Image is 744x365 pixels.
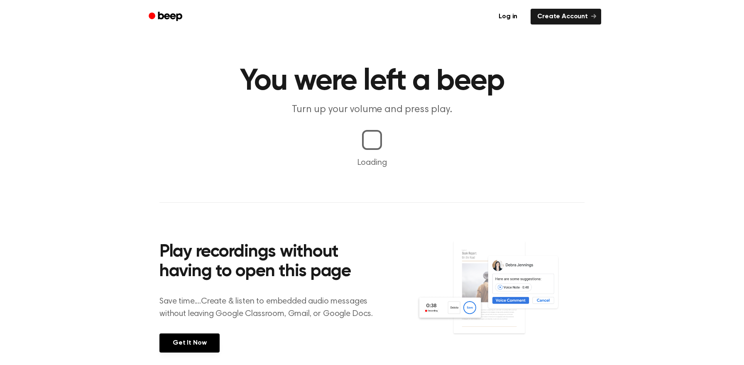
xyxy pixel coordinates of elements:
a: Create Account [531,9,601,24]
h1: You were left a beep [159,66,585,96]
a: Beep [143,9,190,25]
h2: Play recordings without having to open this page [159,243,383,282]
a: Log in [490,7,526,26]
p: Save time....Create & listen to embedded audio messages without leaving Google Classroom, Gmail, ... [159,295,383,320]
a: Get It Now [159,333,220,353]
p: Loading [10,157,734,169]
p: Turn up your volume and press play. [213,103,531,117]
img: Voice Comments on Docs and Recording Widget [416,240,585,352]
